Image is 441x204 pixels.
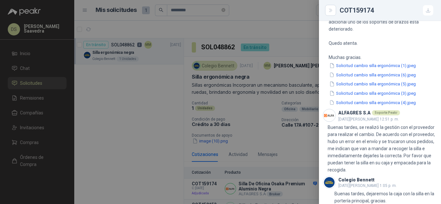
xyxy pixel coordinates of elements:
[338,183,397,188] span: [DATE][PERSON_NAME] 1:05 p. m.
[329,81,416,87] button: Solicitud cambio silla ergonómica (5).jpeg
[329,90,416,97] button: Solicitud cambio silla ergonómica (3).jpeg
[329,99,416,106] button: Solicitud cambio silla ergonómica (4).jpeg
[329,72,416,78] button: Solicitud cambio silla ergonómica (6).jpeg
[329,62,416,69] button: Solicitud cambio silla ergonómica (1).jpeg
[328,124,437,173] p: Buenas tardes, se realizó la gestión con el proveedor para realizar el cambio. De acuerdo con el ...
[323,176,335,189] img: Company Logo
[340,5,433,15] div: COT159174
[338,111,371,115] h3: ALFAGRES S.A
[338,178,374,182] h3: Colegio Bennett
[372,110,400,115] div: Soporte Peakr
[338,117,399,121] span: [DATE][PERSON_NAME] 12:51 p. m.
[323,109,335,121] img: Company Logo
[327,6,334,14] button: Close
